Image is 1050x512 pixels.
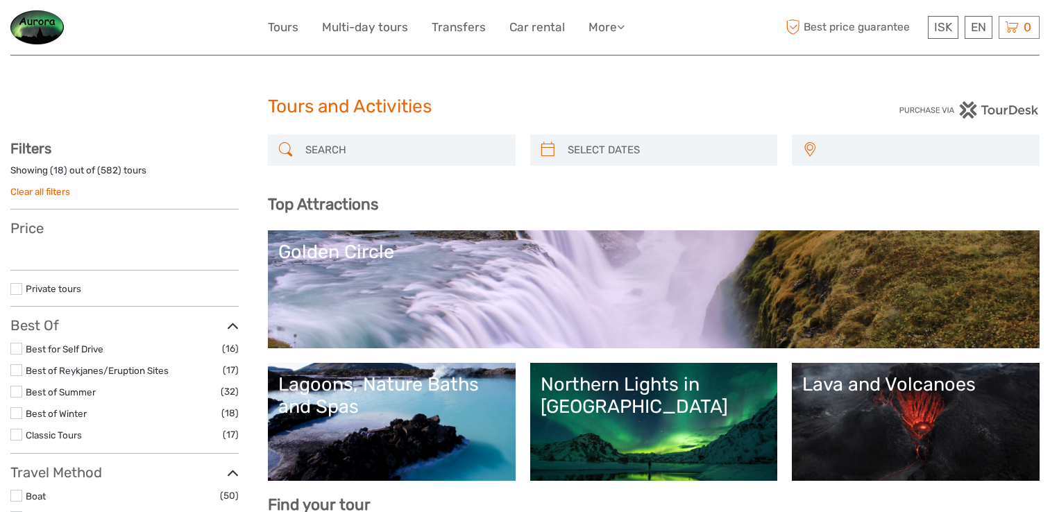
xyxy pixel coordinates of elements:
[541,373,768,418] div: Northern Lights in [GEOGRAPHIC_DATA]
[541,373,768,470] a: Northern Lights in [GEOGRAPHIC_DATA]
[26,386,96,398] a: Best of Summer
[101,164,118,177] label: 582
[278,241,1029,263] div: Golden Circle
[221,384,239,400] span: (32)
[223,427,239,443] span: (17)
[10,186,70,197] a: Clear all filters
[10,140,51,157] strong: Filters
[588,17,625,37] a: More
[26,408,87,419] a: Best of Winter
[10,220,239,237] h3: Price
[10,317,239,334] h3: Best Of
[509,17,565,37] a: Car rental
[26,429,82,441] a: Classic Tours
[26,490,46,502] a: Boat
[53,164,64,177] label: 18
[220,488,239,504] span: (50)
[278,241,1029,338] a: Golden Circle
[10,464,239,481] h3: Travel Method
[26,365,169,376] a: Best of Reykjanes/Eruption Sites
[268,96,783,118] h1: Tours and Activities
[26,283,81,294] a: Private tours
[10,164,239,185] div: Showing ( ) out of ( ) tours
[26,343,103,355] a: Best for Self Drive
[802,373,1029,395] div: Lava and Volcanoes
[268,17,298,37] a: Tours
[268,195,378,214] b: Top Attractions
[899,101,1040,119] img: PurchaseViaTourDesk.png
[965,16,992,39] div: EN
[222,341,239,357] span: (16)
[221,405,239,421] span: (18)
[802,373,1029,470] a: Lava and Volcanoes
[432,17,486,37] a: Transfers
[300,138,509,162] input: SEARCH
[278,373,505,418] div: Lagoons, Nature Baths and Spas
[10,10,64,44] img: Guesthouse information
[1022,20,1033,34] span: 0
[322,17,408,37] a: Multi-day tours
[278,373,505,470] a: Lagoons, Nature Baths and Spas
[562,138,771,162] input: SELECT DATES
[934,20,952,34] span: ISK
[782,16,924,39] span: Best price guarantee
[223,362,239,378] span: (17)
